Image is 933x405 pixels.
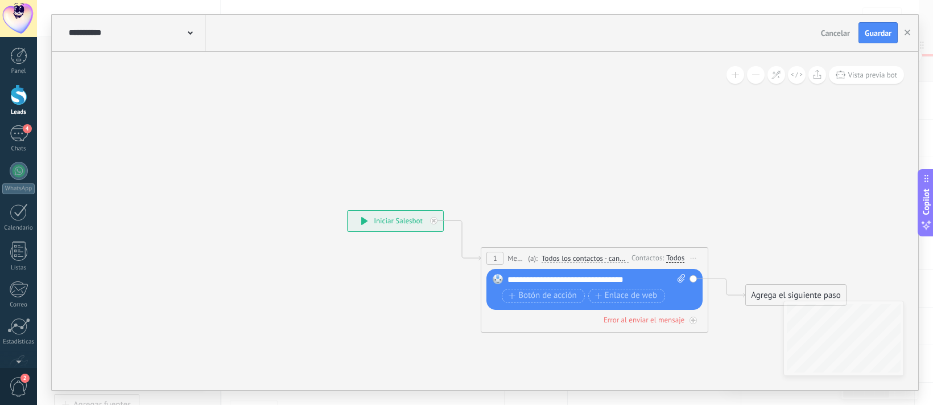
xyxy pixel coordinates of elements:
[2,109,35,116] div: Leads
[507,253,525,264] span: Mensaje
[20,374,30,383] span: 2
[848,70,898,80] span: Vista previa bot
[23,124,32,133] span: 4
[2,301,35,309] div: Correo
[2,68,35,75] div: Panel
[528,253,538,264] span: (a):
[816,24,854,42] button: Cancelar
[509,291,577,300] span: Botón de acción
[858,22,898,44] button: Guardar
[604,315,684,325] div: Error al enviar el mensaje
[829,66,905,84] button: Vista previa bot
[865,29,891,37] span: Guardar
[595,291,657,300] span: Enlace de web
[2,224,35,232] div: Calendario
[588,289,665,303] button: Enlace de web
[2,183,35,194] div: WhatsApp
[348,211,443,231] div: Iniciar Salesbot
[2,264,35,272] div: Listas
[542,254,629,263] span: Todos los contactos - canales seleccionados
[746,286,845,305] div: Agrega el siguiente paso
[2,338,35,346] div: Estadísticas
[666,253,684,263] div: Todos
[821,28,850,38] span: Cancelar
[502,289,585,303] button: Botón de acción
[920,189,932,215] span: Copilot
[631,252,666,263] div: Contactos:
[2,145,35,153] div: Chats
[493,253,497,263] span: 1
